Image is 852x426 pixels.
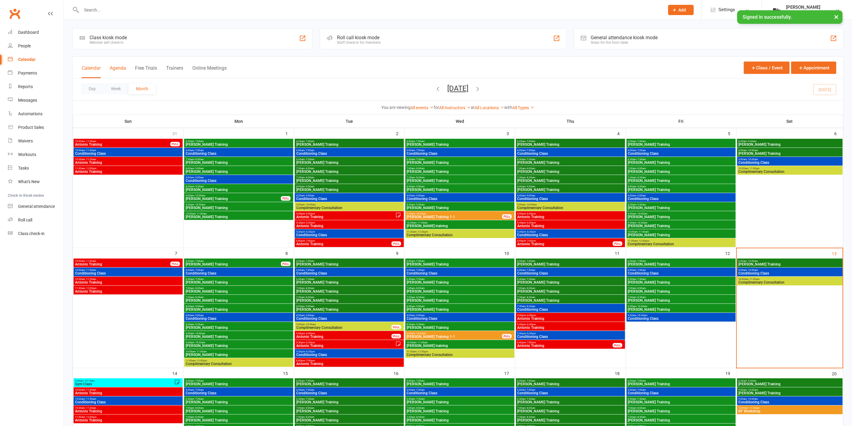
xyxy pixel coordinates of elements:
[786,5,820,10] div: [PERSON_NAME]
[434,105,439,110] strong: for
[8,134,64,148] a: Waivers
[194,176,204,179] span: - 9:00am
[296,230,403,233] span: 5:30pm
[638,240,649,242] span: - 12:00pm
[185,167,292,170] span: 8:00am
[628,240,734,242] span: 11:00am
[407,170,513,173] span: [PERSON_NAME] Training
[296,140,403,143] span: 6:00am
[296,242,392,246] span: Antonio Training
[517,149,624,152] span: 6:00am
[296,197,403,201] span: Conditioning Class
[18,218,32,222] div: Roll call
[192,65,227,78] button: Online Meetings
[185,158,292,161] span: 7:30am
[415,194,425,197] span: - 9:00am
[337,35,381,40] div: Roll call kiosk mode
[526,185,536,188] span: - 9:00am
[526,149,536,152] span: - 7:00am
[194,149,204,152] span: - 7:00am
[185,188,292,192] span: [PERSON_NAME] Training
[8,107,64,121] a: Automations
[517,179,624,183] span: [PERSON_NAME] Training
[296,224,403,228] span: Antonio Training
[407,260,513,262] span: 6:00am
[628,176,734,179] span: 7:30am
[305,240,315,242] span: - 7:00pm
[305,203,316,206] span: - 10:00am
[637,185,646,188] span: - 9:00am
[407,188,513,192] span: [PERSON_NAME] Training
[738,161,841,164] span: Conditioning Class
[185,197,281,201] span: [PERSON_NAME] Training
[8,80,64,94] a: Reports
[296,215,395,219] span: Antonio Training
[407,152,513,155] span: Conditioning Class
[517,170,624,173] span: [PERSON_NAME] Training
[407,197,513,201] span: Conditioning Class
[8,53,64,66] a: Calendar
[517,203,624,206] span: 9:00am
[744,62,790,74] button: Class / Event
[504,248,515,258] div: 10
[747,158,758,161] span: - 10:00am
[185,170,292,173] span: [PERSON_NAME] Training
[517,230,624,233] span: 5:30pm
[831,10,842,23] button: ×
[184,115,294,128] th: Mon
[407,194,513,197] span: 8:00am
[628,212,734,215] span: 9:00am
[628,197,734,201] span: Conditioning Class
[305,149,314,152] span: - 7:00am
[517,215,624,219] span: Antonio Training
[8,227,64,240] a: Class kiosk mode
[18,84,33,89] div: Reports
[305,260,314,262] span: - 7:00am
[747,260,758,262] span: - 10:00am
[517,221,624,224] span: 5:30pm
[615,248,626,258] div: 11
[305,185,314,188] span: - 9:00am
[128,83,156,94] button: Month
[194,167,204,170] span: - 9:00am
[296,212,395,215] span: 5:00pm
[515,115,626,128] th: Thu
[637,158,646,161] span: - 7:30am
[194,194,205,197] span: - 10:00am
[637,140,646,143] span: - 7:00am
[517,194,624,197] span: 8:00am
[407,203,513,206] span: 8:30am
[411,105,434,110] a: All events
[305,230,315,233] span: - 6:30pm
[637,167,646,170] span: - 8:00am
[517,242,613,246] span: Antonio Training
[407,149,513,152] span: 6:00am
[835,128,843,138] div: 6
[448,84,469,93] button: [DATE]
[517,188,624,192] span: [PERSON_NAME] Training
[628,233,734,237] span: [PERSON_NAME] Training
[747,140,757,143] span: - 9:30am
[628,224,734,228] span: [PERSON_NAME] Training
[75,158,181,161] span: 10:30am
[7,6,22,21] a: Clubworx
[628,149,734,152] span: 6:00am
[628,215,734,219] span: [PERSON_NAME] Training
[18,152,36,157] div: Workouts
[626,115,737,128] th: Fri
[628,203,734,206] span: 8:30am
[18,231,45,236] div: Class check-in
[296,149,403,152] span: 6:00am
[85,167,96,170] span: - 12:00pm
[8,161,64,175] a: Tasks
[75,161,181,164] span: Antonio Training
[8,39,64,53] a: People
[185,206,292,210] span: [PERSON_NAME] Training
[170,262,180,266] div: FULL
[296,233,403,237] span: Conditioning Class
[526,230,536,233] span: - 6:30pm
[407,143,513,146] span: [PERSON_NAME] Training
[75,167,181,170] span: 11:00am
[439,105,471,110] a: All Instructors
[417,221,428,224] span: - 11:30am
